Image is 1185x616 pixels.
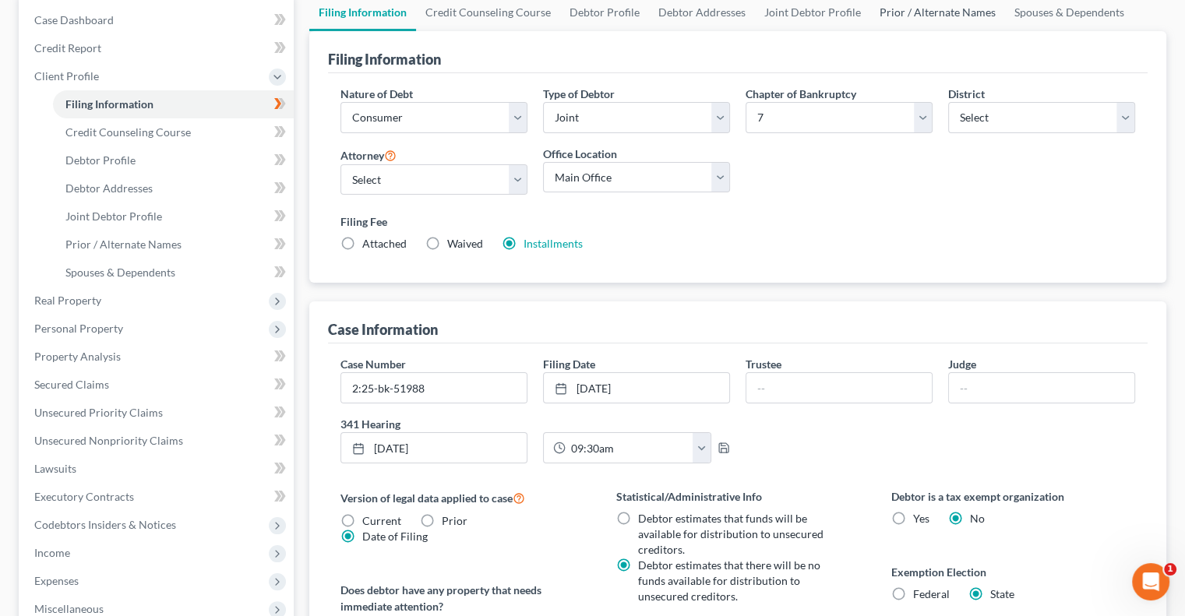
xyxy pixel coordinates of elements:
span: Date of Filing [362,530,428,543]
a: Credit Report [22,34,294,62]
a: Property Analysis [22,343,294,371]
span: Prior / Alternate Names [65,238,182,251]
label: Statistical/Administrative Info [616,488,860,505]
span: Waived [447,237,483,250]
a: Case Dashboard [22,6,294,34]
span: Miscellaneous [34,602,104,615]
span: Expenses [34,574,79,587]
label: Filing Date [543,356,595,372]
span: Debtor Addresses [65,181,153,195]
label: Filing Fee [340,213,1135,230]
iframe: Intercom live chat [1132,563,1169,600]
div: Case Information [328,320,438,339]
span: Unsecured Priority Claims [34,406,163,419]
span: Current [362,514,401,527]
input: -- : -- [566,433,693,463]
div: Filing Information [328,50,441,69]
label: Nature of Debt [340,86,413,102]
a: [DATE] [341,433,527,463]
a: [DATE] [544,373,729,403]
span: Prior [442,514,467,527]
label: Version of legal data applied to case [340,488,584,507]
span: Credit Counseling Course [65,125,191,139]
span: Personal Property [34,322,123,335]
a: Unsecured Priority Claims [22,399,294,427]
a: Debtor Profile [53,146,294,174]
span: Property Analysis [34,350,121,363]
span: Client Profile [34,69,99,83]
span: Debtor estimates that there will be no funds available for distribution to unsecured creditors. [638,558,820,603]
span: Debtor estimates that funds will be available for distribution to unsecured creditors. [638,512,824,556]
a: Joint Debtor Profile [53,202,294,231]
span: Attached [362,237,407,250]
span: 1 [1164,563,1176,576]
span: Unsecured Nonpriority Claims [34,434,183,447]
a: Filing Information [53,90,294,118]
a: Executory Contracts [22,483,294,511]
label: Trustee [746,356,781,372]
span: Filing Information [65,97,153,111]
label: Chapter of Bankruptcy [746,86,856,102]
label: District [948,86,985,102]
label: 341 Hearing [333,416,738,432]
a: Secured Claims [22,371,294,399]
span: Codebtors Insiders & Notices [34,518,176,531]
span: Secured Claims [34,378,109,391]
span: Federal [913,587,950,600]
span: Credit Report [34,41,101,55]
a: Spouses & Dependents [53,259,294,287]
span: State [990,587,1014,600]
label: Debtor is a tax exempt organization [891,488,1135,505]
span: Real Property [34,294,101,307]
label: Exemption Election [891,564,1135,580]
label: Type of Debtor [543,86,615,102]
a: Debtor Addresses [53,174,294,202]
span: Spouses & Dependents [65,266,175,279]
a: Lawsuits [22,455,294,483]
input: -- [949,373,1134,403]
span: Income [34,546,70,559]
a: Installments [524,237,583,250]
a: Unsecured Nonpriority Claims [22,427,294,455]
a: Prior / Alternate Names [53,231,294,259]
span: Lawsuits [34,462,76,475]
input: -- [746,373,932,403]
span: No [970,512,985,525]
span: Case Dashboard [34,13,114,26]
label: Attorney [340,146,397,164]
label: Office Location [543,146,617,162]
span: Debtor Profile [65,153,136,167]
label: Does debtor have any property that needs immediate attention? [340,582,584,614]
span: Executory Contracts [34,490,134,503]
a: Credit Counseling Course [53,118,294,146]
span: Yes [913,512,929,525]
input: Enter case number... [341,373,527,403]
label: Case Number [340,356,406,372]
span: Joint Debtor Profile [65,209,162,223]
label: Judge [948,356,976,372]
